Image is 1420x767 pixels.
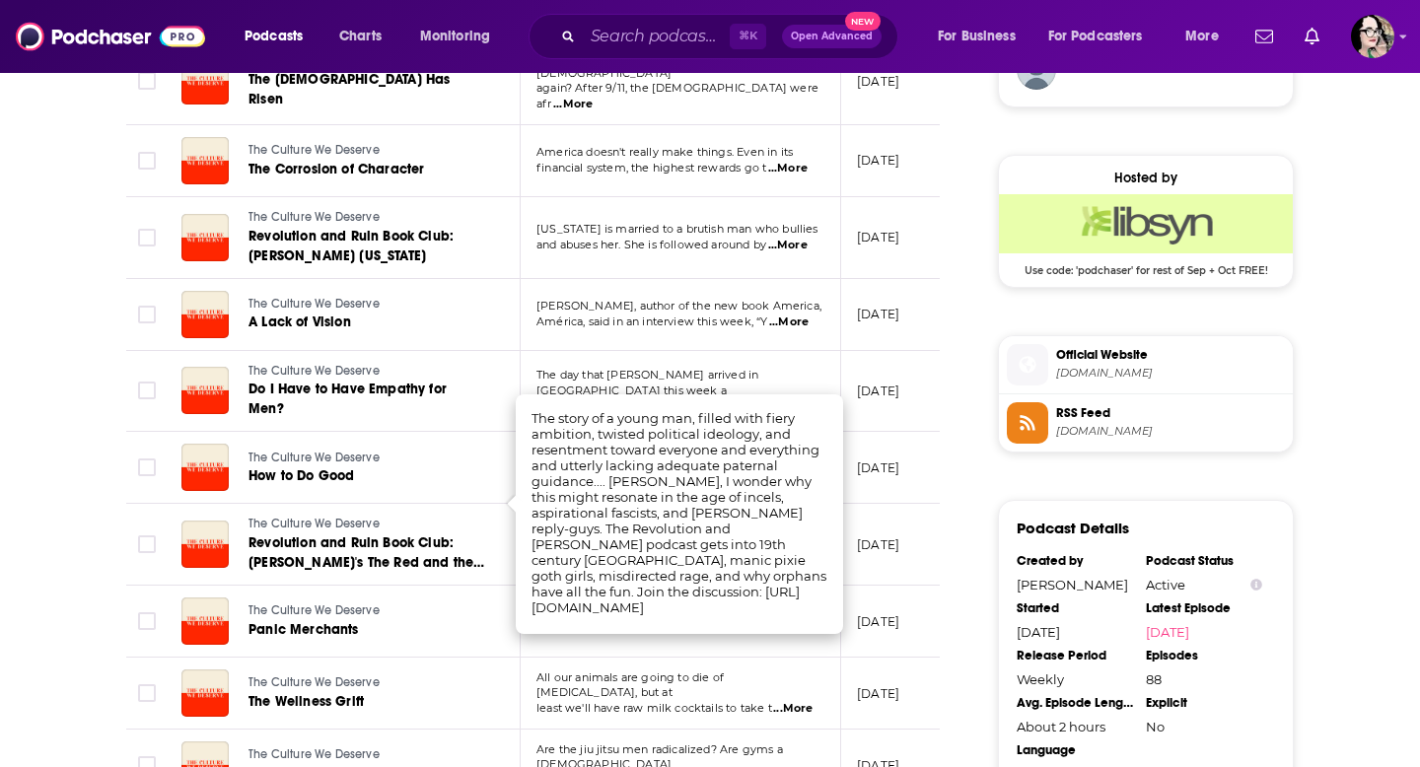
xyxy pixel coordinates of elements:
[1056,366,1285,381] span: sites.libsyn.com
[938,23,1016,50] span: For Business
[1048,23,1143,50] span: For Podcasters
[999,170,1293,186] div: Hosted by
[406,21,516,52] button: open menu
[138,382,156,399] span: Toggle select row
[583,21,730,52] input: Search podcasts, credits, & more...
[248,674,483,692] a: The Culture We Deserve
[1017,695,1133,711] div: Avg. Episode Length
[138,612,156,630] span: Toggle select row
[248,466,483,486] a: How to Do Good
[1017,577,1133,593] div: [PERSON_NAME]
[1250,578,1262,593] button: Show Info
[248,534,484,591] span: Revolution and Ruin Book Club: [PERSON_NAME]'s The Red and the Black
[245,23,303,50] span: Podcasts
[857,229,899,245] p: [DATE]
[16,18,205,55] img: Podchaser - Follow, Share and Rate Podcasts
[768,238,808,253] span: ...More
[248,621,359,638] span: Panic Merchants
[248,693,364,710] span: The Wellness Grift
[248,381,447,417] span: Do I Have to Have Empathy for Men?
[1056,404,1285,422] span: RSS Feed
[248,160,483,179] a: The Corrosion of Character
[248,364,380,378] span: The Culture We Deserve
[248,209,485,227] a: The Culture We Deserve
[536,145,793,159] span: America doesn't really make things. Even in its
[536,701,772,715] span: least we'll have raw milk cocktails to take t
[138,72,156,90] span: Toggle select row
[536,81,818,110] span: again? After 9/11, the [DEMOGRAPHIC_DATA] were afr
[1017,553,1133,569] div: Created by
[248,602,483,620] a: The Culture We Deserve
[1017,624,1133,640] div: [DATE]
[248,313,483,332] a: A Lack of Vision
[1351,15,1394,58] button: Show profile menu
[138,458,156,476] span: Toggle select row
[553,97,593,112] span: ...More
[536,161,766,174] span: financial system, the highest rewards go t
[857,613,899,630] p: [DATE]
[547,14,917,59] div: Search podcasts, credits, & more...
[791,32,873,41] span: Open Advanced
[326,21,393,52] a: Charts
[138,535,156,553] span: Toggle select row
[857,73,899,90] p: [DATE]
[248,467,354,484] span: How to Do Good
[248,450,483,467] a: The Culture We Deserve
[857,152,899,169] p: [DATE]
[536,50,745,80] span: Why is everyone so worried about the [DEMOGRAPHIC_DATA]
[999,194,1293,275] a: Libsyn Deal: Use code: 'podchaser' for rest of Sep + Oct FREE!
[1146,719,1262,734] div: No
[1017,719,1133,734] div: About 2 hours
[536,238,766,251] span: and abuses her. She is followed around by
[1297,20,1327,53] a: Show notifications dropdown
[1146,577,1262,593] div: Active
[845,12,881,31] span: New
[1017,648,1133,663] div: Release Period
[248,314,351,330] span: A Lack of Vision
[248,603,380,617] span: The Culture We Deserve
[138,152,156,170] span: Toggle select row
[1035,21,1171,52] button: open menu
[1017,671,1133,687] div: Weekly
[1146,553,1262,569] div: Podcast Status
[248,533,485,573] a: Revolution and Ruin Book Club: [PERSON_NAME]'s The Red and the Black
[999,253,1293,277] span: Use code: 'podchaser' for rest of Sep + Oct FREE!
[138,306,156,323] span: Toggle select row
[1146,695,1262,711] div: Explicit
[248,161,424,177] span: The Corrosion of Character
[1007,402,1285,444] a: RSS Feed[DOMAIN_NAME]
[248,517,380,530] span: The Culture We Deserve
[248,363,485,381] a: The Culture We Deserve
[1247,20,1281,53] a: Show notifications dropdown
[339,23,382,50] span: Charts
[1146,671,1262,687] div: 88
[248,746,483,764] a: The Culture We Deserve
[769,314,809,330] span: ...More
[248,451,380,464] span: The Culture We Deserve
[248,142,483,160] a: The Culture We Deserve
[248,228,454,264] span: Revolution and Ruin Book Club: [PERSON_NAME] [US_STATE]
[248,675,380,689] span: The Culture We Deserve
[138,684,156,702] span: Toggle select row
[1146,624,1262,640] a: [DATE]
[248,297,380,311] span: The Culture We Deserve
[1185,23,1219,50] span: More
[1056,424,1285,439] span: feeds.libsyn.com
[768,161,808,176] span: ...More
[248,380,485,419] a: Do I Have to Have Empathy for Men?
[248,296,483,314] a: The Culture We Deserve
[924,21,1040,52] button: open menu
[999,194,1293,253] img: Libsyn Deal: Use code: 'podchaser' for rest of Sep + Oct FREE!
[248,620,483,640] a: Panic Merchants
[857,536,899,553] p: [DATE]
[536,299,821,313] span: [PERSON_NAME], author of the new book America,
[1146,648,1262,663] div: Episodes
[536,670,724,700] span: All our animals are going to die of [MEDICAL_DATA], but at
[248,143,380,157] span: The Culture We Deserve
[1056,346,1285,364] span: Official Website
[248,210,380,224] span: The Culture We Deserve
[532,410,826,615] span: The story of a young man, filled with fiery ambition, twisted political ideology, and resentment ...
[536,222,818,236] span: [US_STATE] is married to a brutish man who bullies
[1171,21,1243,52] button: open menu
